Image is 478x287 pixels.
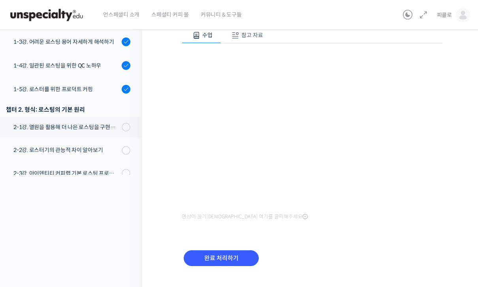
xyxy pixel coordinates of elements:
div: 2-3강. 아이덴티티 커피랩 기본 로스팅 프로파일 세팅 [13,169,119,178]
span: 설정 [122,233,132,240]
div: 2-1강. 열원을 활용해 더 나은 로스팅을 구현하는 방법 [13,123,119,131]
a: 대화 [52,221,102,241]
div: 1-3강. 어려운 로스팅 용어 자세하게 해석하기 [13,38,119,46]
span: 수업 [202,32,213,39]
div: 1-4강. 일관된 로스팅을 위한 QC 노하우 [13,61,119,70]
span: 영상이 끊기[DEMOGRAPHIC_DATA] 여기를 클릭해주세요 [182,214,308,220]
a: 홈 [2,221,52,241]
span: 대화 [72,234,82,240]
span: 피콜로 [437,11,452,19]
input: 완료 처리하기 [184,250,259,266]
div: 2-2강. 로스터기의 관능적 차이 알아보기 [13,146,119,154]
span: 홈 [25,233,30,240]
span: 참고 자료 [241,32,263,39]
div: 1-5강. 로스터를 위한 프로덕트 커핑 [13,85,119,94]
div: 챕터 2. 형식: 로스팅의 기본 원리 [6,104,130,115]
a: 설정 [102,221,152,241]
